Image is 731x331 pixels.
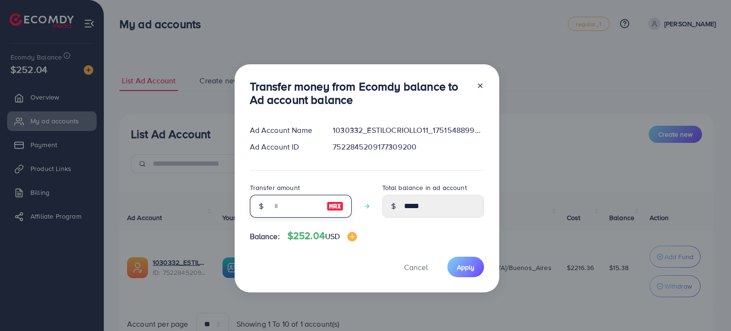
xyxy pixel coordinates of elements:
[392,257,440,277] button: Cancel
[250,183,300,192] label: Transfer amount
[242,125,326,136] div: Ad Account Name
[382,183,467,192] label: Total balance in ad account
[326,201,344,212] img: image
[325,125,491,136] div: 1030332_ESTILOCRIOLLO11_1751548899317
[325,141,491,152] div: 7522845209177309200
[447,257,484,277] button: Apply
[691,288,724,324] iframe: Chat
[287,230,357,242] h4: $252.04
[347,232,357,241] img: image
[325,231,340,241] span: USD
[242,141,326,152] div: Ad Account ID
[404,262,428,272] span: Cancel
[250,231,280,242] span: Balance:
[457,262,474,272] span: Apply
[250,80,469,107] h3: Transfer money from Ecomdy balance to Ad account balance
